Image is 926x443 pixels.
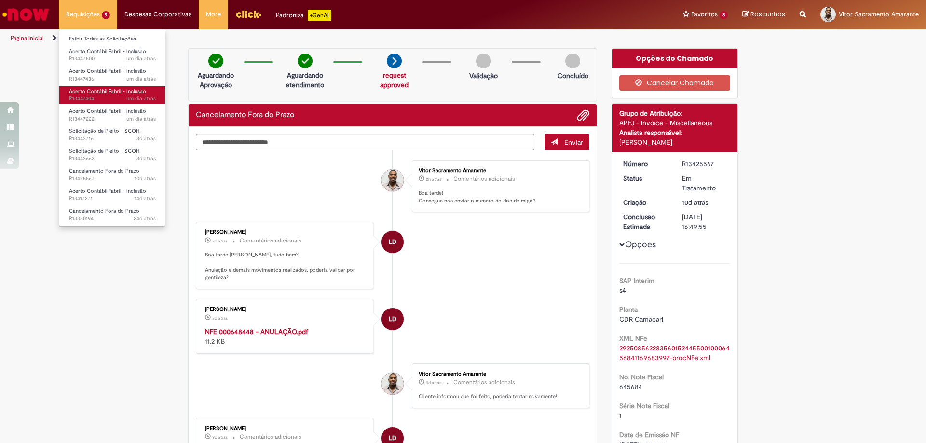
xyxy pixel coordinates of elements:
span: R13350194 [69,215,156,223]
span: R13425567 [69,175,156,183]
div: Analista responsável: [619,128,731,137]
a: Aberto R13350194 : Cancelamento Fora do Prazo [59,206,165,224]
span: 3d atrás [136,155,156,162]
time: 20/08/2025 10:01:57 [212,238,228,244]
a: Aberto R13447222 : Acerto Contábil Fabril - Inclusão [59,106,165,124]
time: 19/08/2025 15:29:56 [426,380,441,386]
div: Em Tratamento [682,174,727,193]
p: Aguardando atendimento [282,70,328,90]
span: 10d atrás [682,198,708,207]
b: Data de Emissão NF [619,430,679,439]
span: R13443716 [69,135,156,143]
span: R13443663 [69,155,156,162]
strong: NFE 000648448 - ANULAÇÃO.pdf [205,327,308,336]
button: Adicionar anexos [577,109,589,121]
span: Cancelamento Fora do Prazo [69,207,139,215]
div: Vitor Sacramento Amarante [381,373,404,395]
time: 18/08/2025 15:49:20 [135,175,156,182]
span: Acerto Contábil Fabril - Inclusão [69,188,146,195]
time: 27/08/2025 14:05:29 [426,176,441,182]
span: 645684 [619,382,642,391]
dt: Criação [616,198,675,207]
a: Download de 29250856228356015244550010006456841169683997-procNFe.xml [619,344,730,362]
img: check-circle-green.png [298,54,313,68]
b: Planta [619,305,638,314]
p: Aguardando Aprovação [192,70,239,90]
div: Vitor Sacramento Amarante [381,169,404,191]
span: 3d atrás [136,135,156,142]
button: Cancelar Chamado [619,75,731,91]
div: R13425567 [682,159,727,169]
a: Aberto R13425567 : Cancelamento Fora do Prazo [59,166,165,184]
span: Enviar [564,138,583,147]
div: [DATE] 16:49:55 [682,212,727,231]
img: click_logo_yellow_360x200.png [235,7,261,21]
h2: Cancelamento Fora do Prazo Histórico de tíquete [196,111,294,120]
span: Favoritos [691,10,718,19]
span: um dia atrás [126,95,156,102]
span: Requisições [66,10,100,19]
dt: Número [616,159,675,169]
b: XML NFe [619,334,647,343]
b: Série Nota Fiscal [619,402,669,410]
div: Larissa Davide [381,308,404,330]
time: 19/08/2025 11:30:36 [212,434,228,440]
span: More [206,10,221,19]
time: 26/08/2025 10:29:11 [126,75,156,82]
span: 1 [619,411,622,420]
span: Despesas Corporativas [124,10,191,19]
time: 26/08/2025 10:24:39 [126,95,156,102]
time: 25/08/2025 11:13:34 [136,155,156,162]
span: R13447436 [69,75,156,83]
span: 14d atrás [135,195,156,202]
a: Aberto R13417271 : Acerto Contábil Fabril - Inclusão [59,186,165,204]
small: Comentários adicionais [240,433,301,441]
a: Rascunhos [742,10,785,19]
img: check-circle-green.png [208,54,223,68]
span: Acerto Contábil Fabril - Inclusão [69,67,146,75]
small: Comentários adicionais [453,378,515,387]
span: Acerto Contábil Fabril - Inclusão [69,48,146,55]
a: Página inicial [11,34,44,42]
img: img-circle-grey.png [565,54,580,68]
ul: Requisições [59,29,165,227]
img: arrow-next.png [387,54,402,68]
div: 18/08/2025 15:49:19 [682,198,727,207]
span: LD [389,230,396,254]
span: Acerto Contábil Fabril - Inclusão [69,88,146,95]
div: Larissa Davide [381,231,404,253]
dt: Conclusão Estimada [616,212,675,231]
div: 11.2 KB [205,327,366,346]
time: 26/08/2025 10:03:51 [126,115,156,122]
div: [PERSON_NAME] [205,426,366,431]
p: Boa tarde [PERSON_NAME], tudo bem? Anulação e demais movimentos realizados, poderia validar por g... [205,251,366,282]
span: 8d atrás [212,315,228,321]
img: ServiceNow [1,5,51,24]
textarea: Digite sua mensagem aqui... [196,134,534,150]
div: Opções do Chamado [612,49,738,68]
time: 20/08/2025 10:01:17 [212,315,228,321]
div: [PERSON_NAME] [205,307,366,312]
a: Aberto R13447436 : Acerto Contábil Fabril - Inclusão [59,66,165,84]
span: Solicitação de Pleito - SCOH [69,148,139,155]
a: Exibir Todas as Solicitações [59,34,165,44]
span: LD [389,308,396,331]
a: request approved [380,71,409,89]
p: Cliente informou que foi feito, poderia tentar novamente! [419,393,579,401]
button: Enviar [545,134,589,150]
a: Aberto R13443663 : Solicitação de Pleito - SCOH [59,146,165,164]
time: 04/08/2025 11:15:22 [134,215,156,222]
a: Aberto R13447404 : Acerto Contábil Fabril - Inclusão [59,86,165,104]
b: SAP Interim [619,276,654,285]
small: Comentários adicionais [240,237,301,245]
div: Vitor Sacramento Amarante [419,168,579,174]
span: 2h atrás [426,176,441,182]
span: um dia atrás [126,75,156,82]
div: Grupo de Atribuição: [619,108,731,118]
time: 18/08/2025 15:49:19 [682,198,708,207]
span: R13447404 [69,95,156,103]
a: Aberto R13447500 : Acerto Contábil Fabril - Inclusão [59,46,165,64]
small: Comentários adicionais [453,175,515,183]
span: CDR Camacari [619,315,663,323]
span: Solicitação de Pleito - SCOH [69,127,139,134]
